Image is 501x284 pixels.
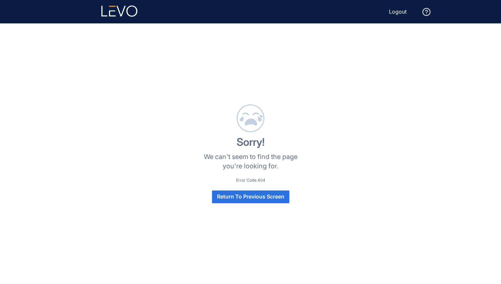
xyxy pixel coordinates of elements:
[389,9,407,15] span: Logout
[236,176,265,185] p: Error Code 404
[384,6,412,17] button: Logout
[237,138,265,147] h1: Sorry!
[217,194,284,199] span: Return To Previous Screen
[212,190,290,203] button: Return To Previous Screen
[204,152,298,161] p: We can't seem to find the page
[223,161,279,171] p: you're looking for.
